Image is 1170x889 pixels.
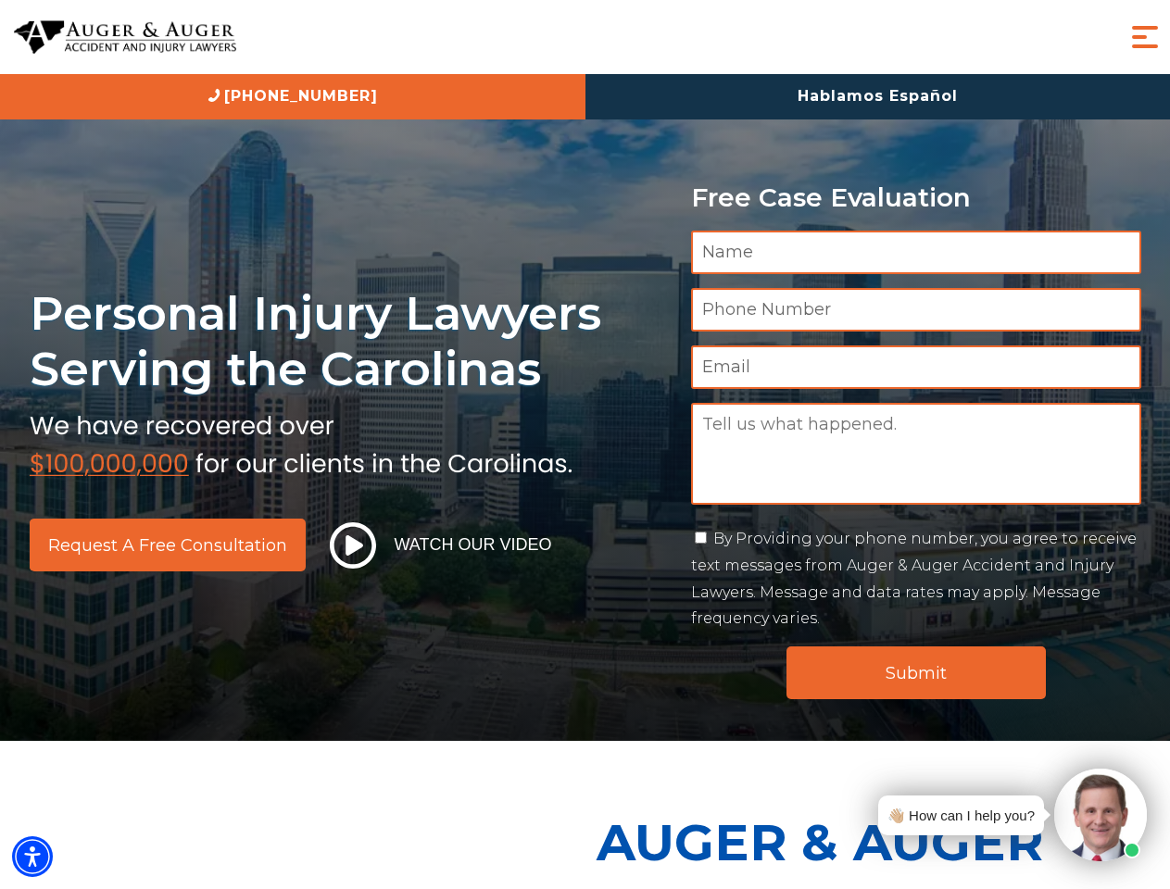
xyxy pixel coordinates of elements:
[14,20,236,55] img: Auger & Auger Accident and Injury Lawyers Logo
[30,407,572,477] img: sub text
[786,646,1046,699] input: Submit
[324,521,558,570] button: Watch Our Video
[12,836,53,877] div: Accessibility Menu
[30,285,669,397] h1: Personal Injury Lawyers Serving the Carolinas
[691,231,1141,274] input: Name
[691,530,1137,627] label: By Providing your phone number, you agree to receive text messages from Auger & Auger Accident an...
[48,537,287,554] span: Request a Free Consultation
[597,796,1160,888] p: Auger & Auger
[691,345,1141,389] input: Email
[1126,19,1164,56] button: Menu
[691,288,1141,332] input: Phone Number
[887,803,1035,828] div: 👋🏼 How can I help you?
[691,183,1141,212] p: Free Case Evaluation
[30,519,306,571] a: Request a Free Consultation
[1054,769,1147,861] img: Intaker widget Avatar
